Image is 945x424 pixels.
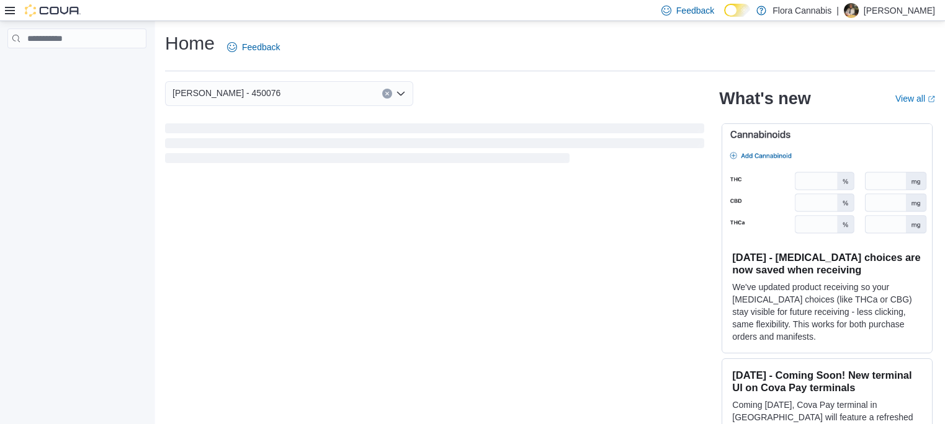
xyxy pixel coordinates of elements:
[724,4,750,17] input: Dark Mode
[676,4,714,17] span: Feedback
[25,4,81,17] img: Cova
[732,281,922,343] p: We've updated product receiving so your [MEDICAL_DATA] choices (like THCa or CBG) stay visible fo...
[396,89,406,99] button: Open list of options
[732,369,922,394] h3: [DATE] - Coming Soon! New terminal UI on Cova Pay terminals
[165,126,704,166] span: Loading
[732,251,922,276] h3: [DATE] - [MEDICAL_DATA] choices are now saved when receiving
[222,35,285,60] a: Feedback
[928,95,935,103] svg: External link
[844,3,859,18] div: Lance Blair
[165,31,215,56] h1: Home
[242,41,280,53] span: Feedback
[836,3,839,18] p: |
[864,3,935,18] p: [PERSON_NAME]
[895,94,935,104] a: View allExternal link
[7,51,146,81] nav: Complex example
[773,3,831,18] p: Flora Cannabis
[719,89,810,108] h2: What's new
[172,86,280,100] span: [PERSON_NAME] - 450076
[382,89,392,99] button: Clear input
